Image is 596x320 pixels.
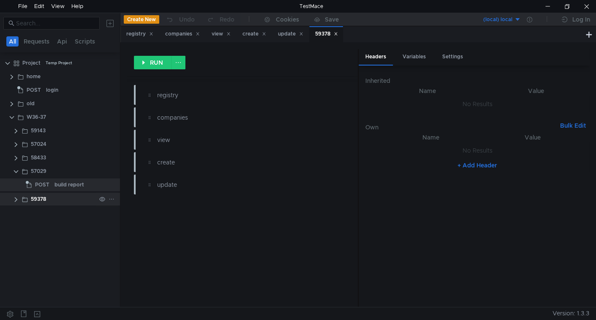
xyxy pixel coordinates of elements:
[201,13,240,26] button: Redo
[159,13,201,26] button: Undo
[21,36,52,46] button: Requests
[365,76,589,86] h6: Inherited
[27,97,35,110] div: old
[483,16,512,24] div: (local) local
[134,56,171,69] button: RUN
[379,132,482,142] th: Name
[31,193,46,205] div: 59378
[462,100,492,108] nz-embed-empty: No Results
[220,14,234,25] div: Redo
[54,178,84,191] div: build report
[46,84,58,96] div: login
[35,178,49,191] span: POST
[31,124,46,137] div: 59143
[242,30,266,38] div: create
[157,113,286,122] div: companies
[435,49,470,65] div: Settings
[31,165,46,178] div: 57029
[462,147,492,154] nz-embed-empty: No Results
[572,14,590,25] div: Log In
[31,151,46,164] div: 58433
[72,36,98,46] button: Scripts
[27,111,46,123] div: W36-37
[315,30,338,38] div: 59378
[396,49,433,65] div: Variables
[22,57,41,69] div: Project
[157,90,286,100] div: registry
[557,120,589,131] button: Bulk Edit
[359,49,393,66] div: Headers
[165,30,200,38] div: companies
[54,36,70,46] button: Api
[157,135,286,145] div: view
[124,15,159,24] button: Create New
[46,57,72,69] div: Temp Project
[31,138,46,150] div: 57024
[462,13,521,26] button: (local) local
[276,14,299,25] div: Cookies
[157,158,286,167] div: create
[483,86,589,96] th: Value
[157,180,286,189] div: update
[454,160,501,170] button: + Add Header
[6,36,19,46] button: All
[552,307,589,320] span: Version: 1.3.3
[27,84,41,96] span: POST
[365,122,557,132] h6: Own
[212,30,231,38] div: view
[325,16,339,22] div: Save
[482,132,582,142] th: Value
[372,86,483,96] th: Name
[179,14,195,25] div: Undo
[126,30,153,38] div: registry
[278,30,303,38] div: update
[16,19,95,28] input: Search...
[27,70,41,83] div: home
